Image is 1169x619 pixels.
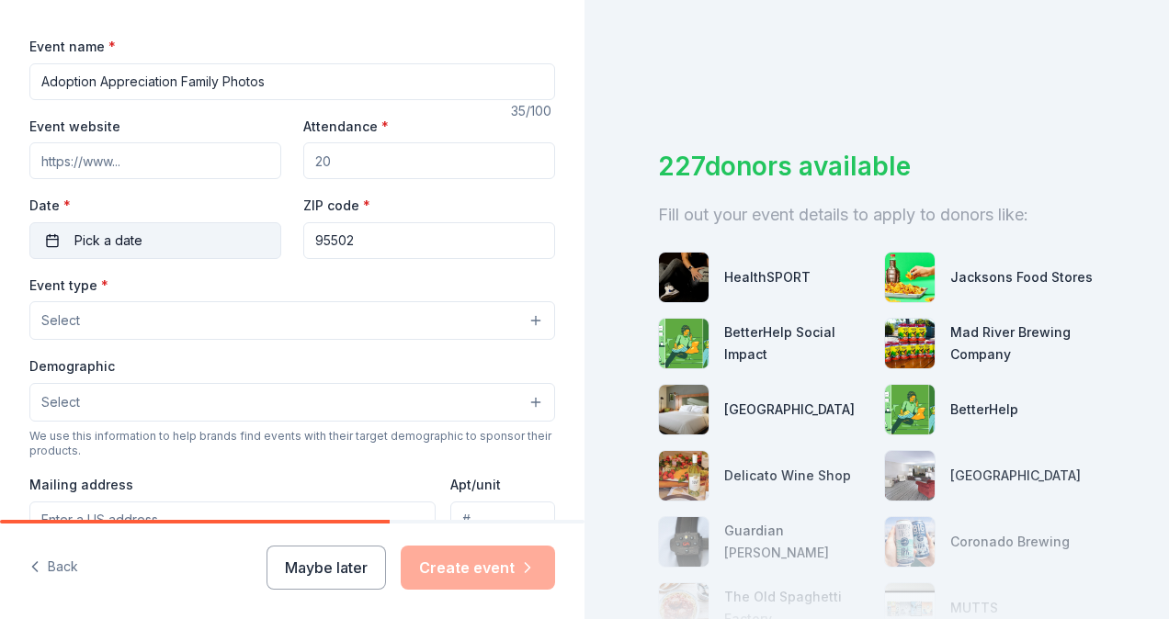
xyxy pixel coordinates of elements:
[303,142,555,179] input: 20
[724,399,855,421] div: [GEOGRAPHIC_DATA]
[659,385,709,434] img: photo for Boomtown Casino Resort
[950,399,1018,421] div: BetterHelp
[659,319,709,368] img: photo for BetterHelp Social Impact
[450,476,501,494] label: Apt/unit
[885,319,935,368] img: photo for Mad River Brewing Company
[29,276,108,295] label: Event type
[74,230,142,252] span: Pick a date
[724,266,811,288] div: HealthSPORT
[29,118,120,136] label: Event website
[41,391,80,413] span: Select
[29,63,555,100] input: Spring Fundraiser
[450,501,555,538] input: #
[29,301,555,340] button: Select
[29,429,555,458] div: We use this information to help brands find events with their target demographic to sponsor their...
[29,548,78,587] button: Back
[303,118,389,136] label: Attendance
[511,100,555,122] div: 35 /100
[658,200,1095,230] div: Fill out your event details to apply to donors like:
[724,321,869,366] div: BetterHelp Social Impact
[29,197,281,215] label: Date
[29,501,436,538] input: Enter a US address
[950,266,1093,288] div: Jacksons Food Stores
[41,309,80,332] span: Select
[29,142,281,179] input: https://www...
[267,546,386,590] button: Maybe later
[885,253,935,302] img: photo for Jacksons Food Stores
[303,197,370,215] label: ZIP code
[303,222,555,259] input: 12345 (U.S. only)
[885,385,935,434] img: photo for BetterHelp
[29,38,116,56] label: Event name
[29,476,133,494] label: Mailing address
[29,383,555,422] button: Select
[658,147,1095,186] div: 227 donors available
[659,253,709,302] img: photo for HealthSPORT
[29,357,115,376] label: Demographic
[950,321,1095,366] div: Mad River Brewing Company
[29,222,281,259] button: Pick a date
